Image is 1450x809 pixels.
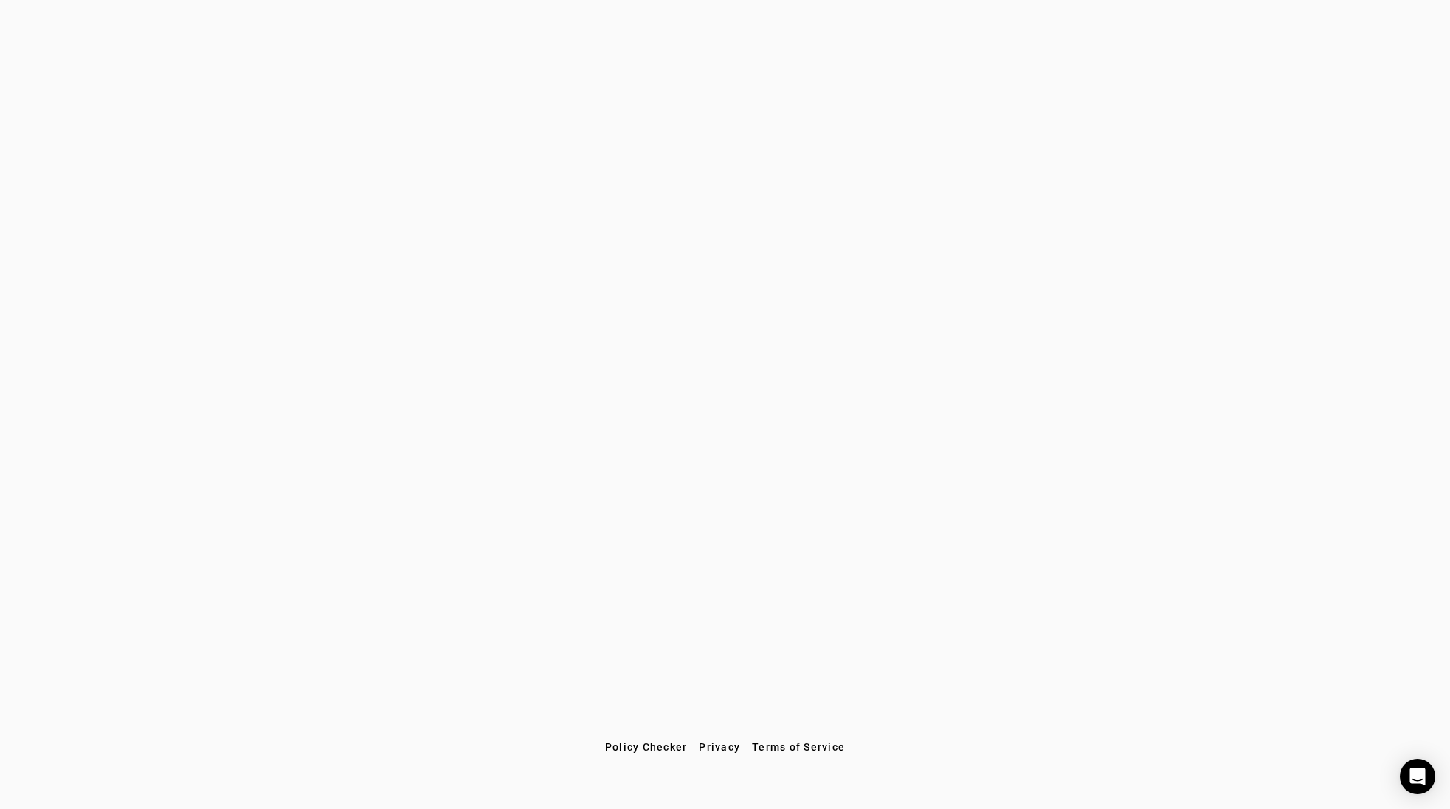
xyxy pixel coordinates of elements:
span: Terms of Service [752,741,845,753]
button: Terms of Service [746,734,851,760]
span: Policy Checker [605,741,688,753]
span: Privacy [699,741,740,753]
button: Privacy [693,734,746,760]
div: Open Intercom Messenger [1400,759,1435,794]
button: Policy Checker [599,734,694,760]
